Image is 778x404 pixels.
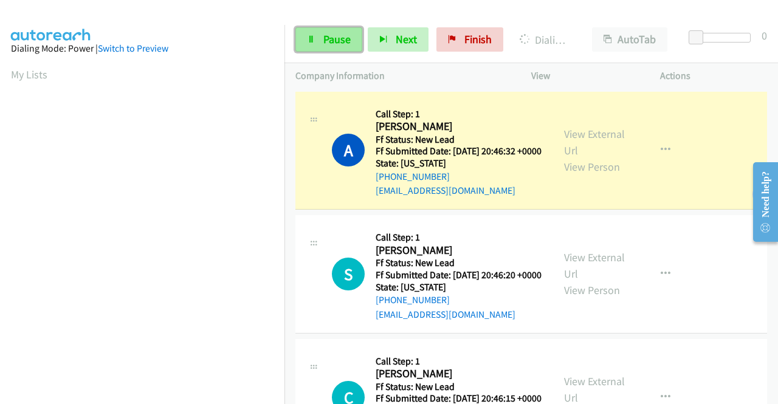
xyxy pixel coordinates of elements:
h5: Call Step: 1 [376,355,542,368]
h1: S [332,258,365,290]
a: Pause [295,27,362,52]
p: Company Information [295,69,509,83]
p: View [531,69,638,83]
div: 0 [762,27,767,44]
h5: Call Step: 1 [376,231,542,244]
h5: Ff Status: New Lead [376,257,542,269]
a: Switch to Preview [98,43,168,54]
span: Next [396,32,417,46]
div: Dialing Mode: Power | [11,41,274,56]
h1: A [332,134,365,166]
div: Delay between calls (in seconds) [695,33,751,43]
h2: [PERSON_NAME] [376,120,538,134]
span: Pause [323,32,351,46]
h5: Ff Status: New Lead [376,134,542,146]
a: [EMAIL_ADDRESS][DOMAIN_NAME] [376,309,515,320]
h2: [PERSON_NAME] [376,367,538,381]
a: View Person [564,160,620,174]
iframe: Resource Center [743,154,778,250]
a: [EMAIL_ADDRESS][DOMAIN_NAME] [376,185,515,196]
a: [PHONE_NUMBER] [376,171,450,182]
h2: [PERSON_NAME] [376,244,538,258]
span: Finish [464,32,492,46]
h5: State: [US_STATE] [376,281,542,293]
p: Actions [660,69,767,83]
h5: Ff Submitted Date: [DATE] 20:46:20 +0000 [376,269,542,281]
p: Dialing [PERSON_NAME] [520,32,570,48]
a: View External Url [564,250,625,281]
a: View External Url [564,127,625,157]
button: AutoTab [592,27,667,52]
div: The call is yet to be attempted [332,258,365,290]
h5: State: [US_STATE] [376,157,542,169]
a: My Lists [11,67,47,81]
button: Next [368,27,429,52]
h5: Call Step: 1 [376,108,542,120]
a: View Person [564,283,620,297]
a: Finish [436,27,503,52]
h5: Ff Submitted Date: [DATE] 20:46:32 +0000 [376,145,542,157]
a: [PHONE_NUMBER] [376,294,450,306]
h5: Ff Status: New Lead [376,381,542,393]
